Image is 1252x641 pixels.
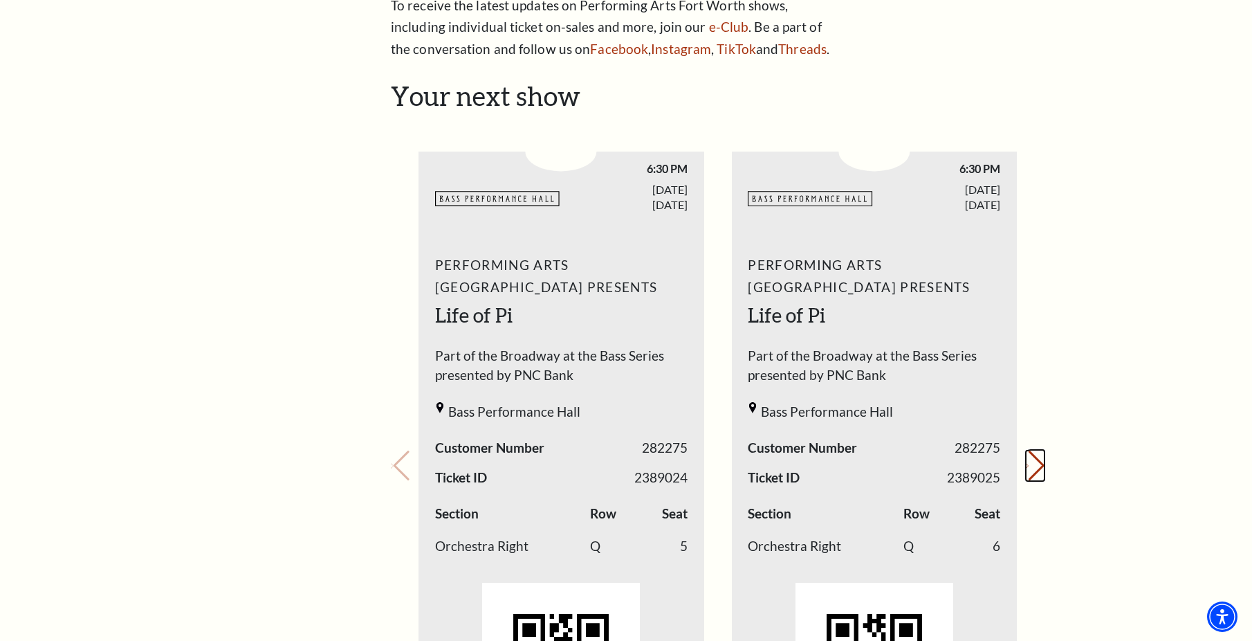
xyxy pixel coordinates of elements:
td: Orchestra Right [435,530,590,563]
h2: Your next show [391,80,1044,112]
td: Q [590,530,645,563]
td: Q [903,530,958,563]
span: Performing Arts [GEOGRAPHIC_DATA] Presents [748,254,1000,298]
div: Accessibility Menu [1207,602,1237,632]
label: Section [748,504,791,524]
td: Orchestra Right [748,530,903,563]
span: Customer Number [435,438,544,458]
label: Seat [662,504,688,524]
a: Instagram - open in a new tab [651,41,711,57]
span: 6:30 PM [874,161,1001,176]
span: [DATE] [DATE] [561,182,688,211]
span: 2389024 [634,468,688,488]
span: [DATE] [DATE] [874,182,1001,211]
span: 6:30 PM [561,161,688,176]
span: Performing Arts [GEOGRAPHIC_DATA] Presents [435,254,688,298]
span: 2389025 [947,468,1000,488]
span: 282275 [642,438,688,458]
span: Ticket ID [748,468,800,488]
button: Next slide [1026,451,1044,481]
label: Seat [975,504,1000,524]
td: 5 [645,530,688,563]
span: Bass Performance Hall [761,402,893,422]
span: Bass Performance Hall [448,402,580,422]
button: Previous slide [391,451,409,481]
h2: Life of Pi [435,302,688,329]
td: 6 [958,530,1001,563]
span: and [756,41,778,57]
label: Section [435,504,479,524]
label: Row [590,504,616,524]
label: Row [903,504,930,524]
span: Customer Number [748,438,857,458]
span: Part of the Broadway at the Bass Series presented by PNC Bank [435,346,688,392]
h2: Life of Pi [748,302,1000,329]
span: Ticket ID [435,468,487,488]
a: e-Club [709,19,749,35]
span: 282275 [955,438,1000,458]
span: Part of the Broadway at the Bass Series presented by PNC Bank [748,346,1000,392]
a: Threads - open in a new tab [778,41,827,57]
a: Facebook - open in a new tab [590,41,648,57]
a: TikTok - open in a new tab [717,41,756,57]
